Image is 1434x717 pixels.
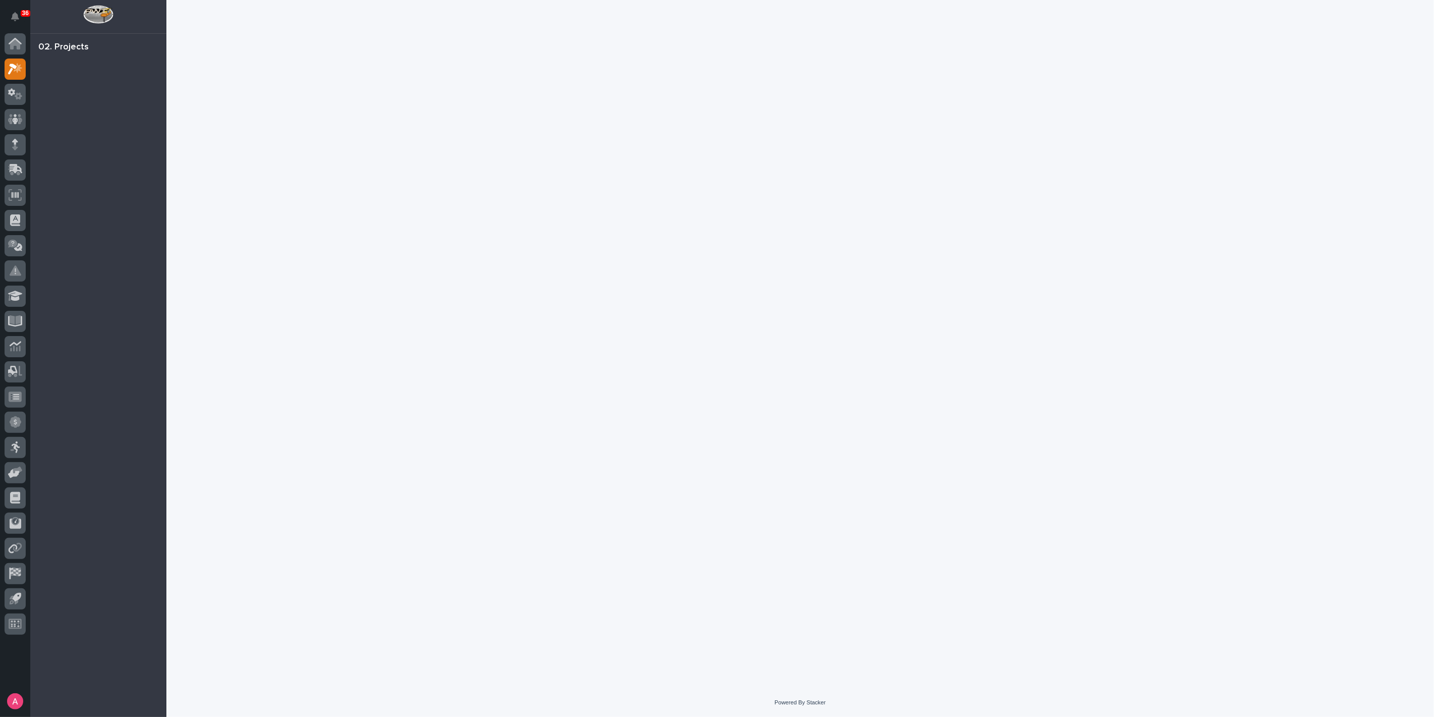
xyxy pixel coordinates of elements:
[38,42,89,53] div: 02. Projects
[5,691,26,712] button: users-avatar
[22,10,29,17] p: 36
[774,699,825,705] a: Powered By Stacker
[13,12,26,28] div: Notifications36
[83,5,113,24] img: Workspace Logo
[5,6,26,27] button: Notifications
